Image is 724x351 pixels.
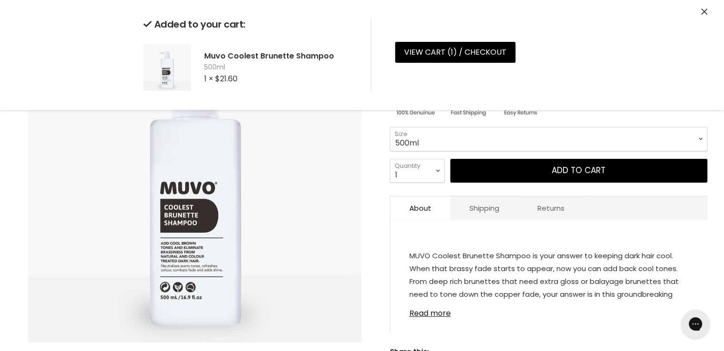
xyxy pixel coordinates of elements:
[204,51,356,61] h2: Muvo Coolest Brunette Shampoo
[409,303,688,318] a: Read more
[676,306,714,341] iframe: Gorgias live chat messenger
[450,159,707,183] button: Add to cart
[451,47,453,58] span: 1
[390,159,445,183] select: Quantity
[552,165,605,176] span: Add to cart
[450,196,518,220] a: Shipping
[395,42,516,63] a: View cart (1) / Checkout
[701,7,707,17] button: Close
[143,19,356,30] h2: Added to your cart:
[518,196,584,220] a: Returns
[143,43,191,91] img: Muvo Coolest Brunette Shampoo
[204,73,213,84] span: 1 ×
[409,251,679,312] span: MUVO Coolest Brunette Shampoo is your answer to keeping dark hair cool. When that brassy fade sta...
[215,73,238,84] span: $21.60
[204,63,356,72] span: 500ml
[390,196,450,220] a: About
